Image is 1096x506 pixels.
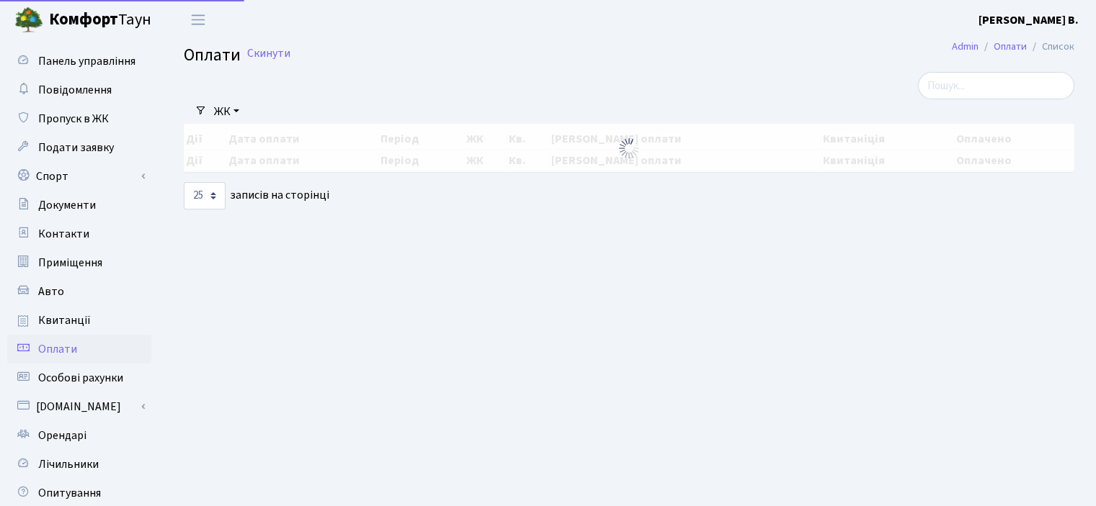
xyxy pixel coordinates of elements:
a: Повідомлення [7,76,151,104]
label: записів на сторінці [184,182,329,209]
a: Квитанції [7,306,151,335]
b: Комфорт [49,8,118,31]
a: [DOMAIN_NAME] [7,392,151,421]
span: Орендарі [38,428,86,443]
span: Подати заявку [38,140,114,155]
button: Переключити навігацію [180,8,216,32]
span: Повідомлення [38,82,112,98]
span: Документи [38,197,96,213]
span: Особові рахунки [38,370,123,386]
select: записів на сторінці [184,182,226,209]
span: Квитанції [38,312,91,328]
img: Обробка... [618,137,641,160]
img: logo.png [14,6,43,35]
a: Лічильники [7,450,151,479]
span: Оплати [38,341,77,357]
a: [PERSON_NAME] В. [979,12,1079,29]
nav: breadcrumb [930,32,1096,62]
a: Оплати [7,335,151,363]
span: Пропуск в ЖК [38,111,109,127]
a: Пропуск в ЖК [7,104,151,133]
a: Панель управління [7,47,151,76]
b: [PERSON_NAME] В. [979,12,1079,28]
span: Лічильники [38,456,99,472]
span: Опитування [38,485,101,501]
a: Приміщення [7,248,151,277]
a: Особові рахунки [7,363,151,392]
a: Подати заявку [7,133,151,162]
span: Контакти [38,226,89,242]
span: Таун [49,8,151,32]
a: Документи [7,191,151,220]
a: Оплати [994,39,1027,54]
li: Список [1027,39,1074,55]
a: Орендарі [7,421,151,450]
a: Скинути [247,47,290,60]
span: Панель управління [38,53,135,69]
input: Пошук... [918,72,1074,99]
span: Авто [38,284,64,299]
a: Контакти [7,220,151,248]
span: Оплати [184,42,241,68]
a: Спорт [7,162,151,191]
span: Приміщення [38,255,102,271]
a: ЖК [208,99,245,124]
a: Admin [952,39,979,54]
a: Авто [7,277,151,306]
